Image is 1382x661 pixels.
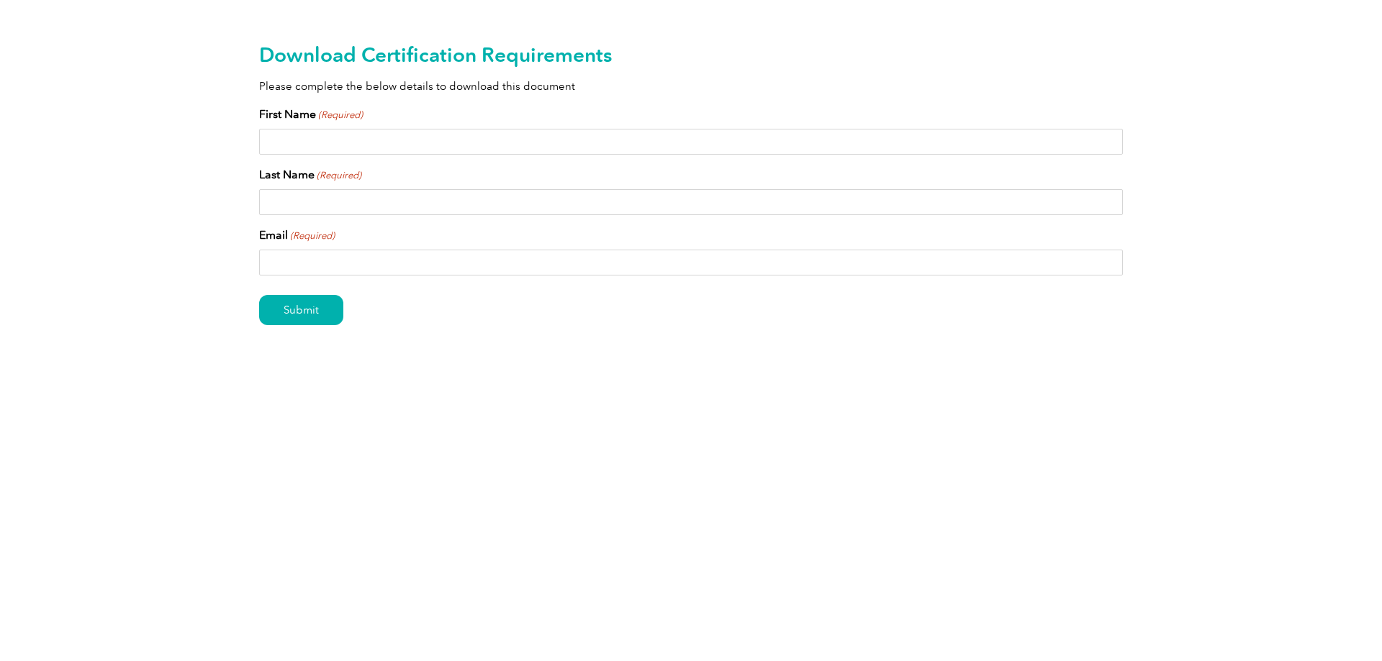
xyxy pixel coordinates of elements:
input: Submit [259,295,343,325]
span: (Required) [289,229,335,243]
label: Email [259,227,335,244]
p: Please complete the below details to download this document [259,78,1123,94]
span: (Required) [317,108,363,122]
label: First Name [259,106,363,123]
h2: Download Certification Requirements [259,43,1123,66]
label: Last Name [259,166,361,183]
span: (Required) [316,168,362,183]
